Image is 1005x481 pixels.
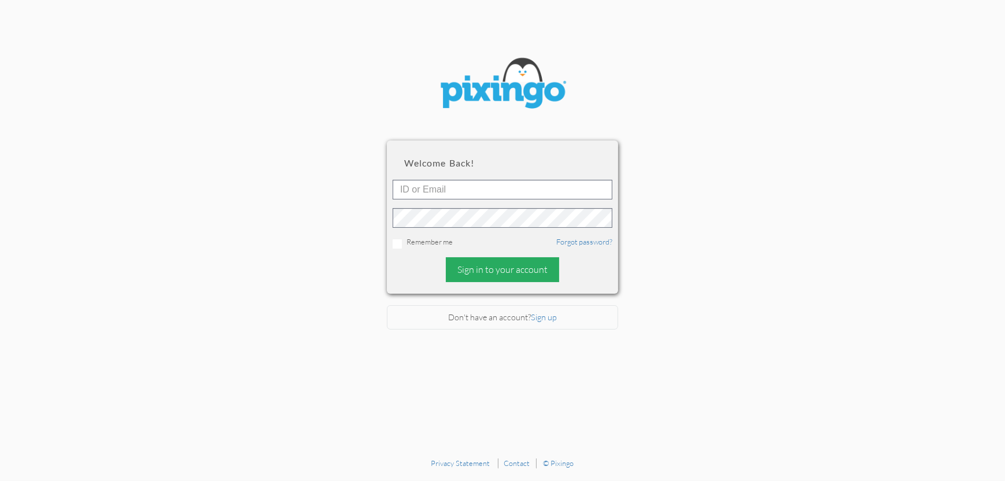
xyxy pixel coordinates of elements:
div: Don't have an account? [387,305,618,330]
div: Remember me [393,236,612,249]
a: Contact [504,458,530,468]
iframe: Chat [1004,480,1005,481]
a: Forgot password? [556,237,612,246]
img: pixingo logo [433,52,572,117]
a: Sign up [531,312,557,322]
div: Sign in to your account [446,257,559,282]
input: ID or Email [393,180,612,199]
a: © Pixingo [544,458,574,468]
h2: Welcome back! [404,158,601,168]
a: Privacy Statement [431,458,490,468]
